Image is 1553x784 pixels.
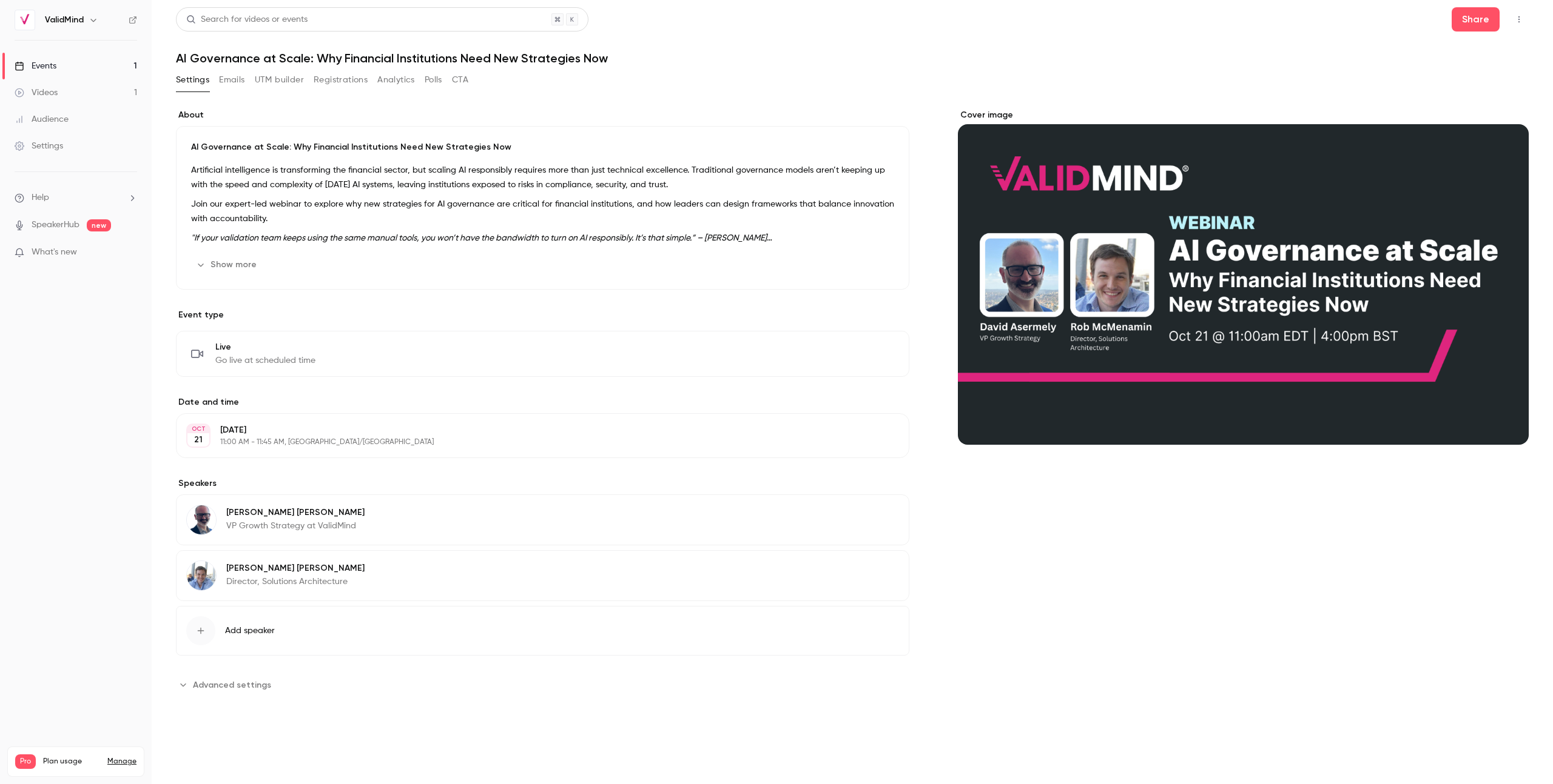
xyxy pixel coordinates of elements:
span: Pro [15,754,36,769]
div: Videos [15,87,58,99]
p: Artificial intelligence is transforming the financial sector, but scaling AI responsibly requires... [191,163,894,192]
div: Events [15,60,56,72]
h6: ValidMind [45,14,84,26]
a: SpeakerHub [32,219,79,231]
button: Settings [176,70,209,90]
span: Go live at scheduled time [215,354,315,367]
div: Search for videos or events [186,13,308,26]
span: Plan usage [43,757,100,766]
div: OCT [187,425,209,433]
button: Polls [425,70,442,90]
a: Manage [107,757,136,766]
div: Rob McMenamin[PERSON_NAME] [PERSON_NAME]Director, Solutions Architecture [176,550,909,601]
p: 21 [194,434,203,446]
button: Advanced settings [176,675,278,694]
p: [PERSON_NAME] [PERSON_NAME] [226,507,365,519]
p: [DATE] [220,424,845,436]
span: What's new [32,246,77,259]
span: Help [32,191,49,204]
p: AI Governance at Scale: Why Financial Institutions Need New Strategies Now [191,141,894,153]
p: [PERSON_NAME] [PERSON_NAME] [226,562,365,574]
section: Cover image [958,109,1529,445]
img: David Asermely [187,505,216,534]
p: Event type [176,309,909,321]
em: "If your validation team keeps using the same manual tools, you won’t have the bandwidth to turn ... [191,234,772,242]
button: CTA [452,70,468,90]
p: 11:00 AM - 11:45 AM, [GEOGRAPHIC_DATA]/[GEOGRAPHIC_DATA] [220,437,845,447]
label: Date and time [176,396,909,408]
button: Registrations [314,70,368,90]
div: Audience [15,113,69,125]
div: David Asermely[PERSON_NAME] [PERSON_NAME]VP Growth Strategy at ValidMind [176,494,909,545]
label: Speakers [176,477,909,490]
button: UTM builder [255,70,304,90]
label: About [176,109,909,121]
span: Add speaker [225,625,275,637]
img: Rob McMenamin [187,561,216,590]
p: Join our expert-led webinar to explore why new strategies for AI governance are critical for fina... [191,197,894,226]
iframe: Noticeable Trigger [123,247,137,258]
h1: AI Governance at Scale: Why Financial Institutions Need New Strategies Now [176,51,1529,65]
section: Advanced settings [176,675,909,694]
button: Show more [191,255,264,274]
span: Advanced settings [193,679,271,691]
label: Cover image [958,109,1529,121]
li: help-dropdown-opener [15,191,137,204]
span: Live [215,341,315,353]
p: Director, Solutions Architecture [226,576,365,588]
button: Analytics [377,70,415,90]
img: ValidMind [15,10,35,30]
button: Share [1452,7,1500,32]
button: Emails [219,70,244,90]
button: Add speaker [176,606,909,656]
div: Settings [15,140,63,152]
p: VP Growth Strategy at ValidMind [226,520,365,532]
span: new [87,219,111,231]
